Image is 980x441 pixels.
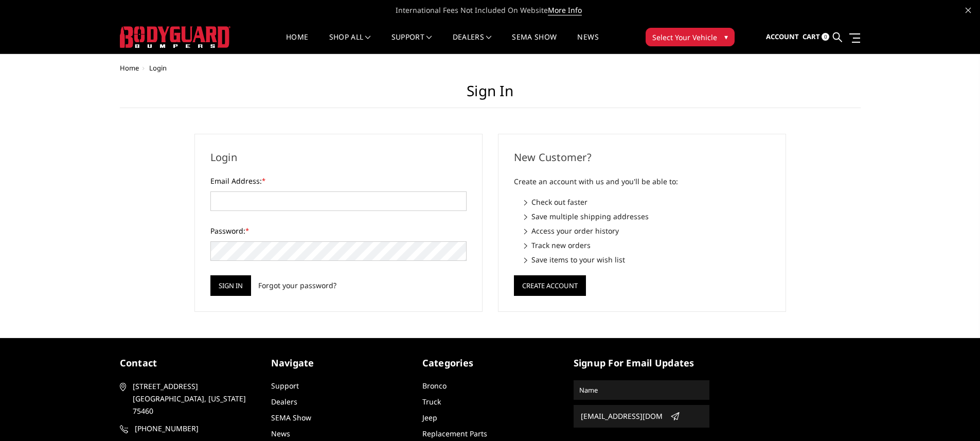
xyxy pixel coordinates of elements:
a: Support [271,381,299,391]
a: SEMA Show [271,413,311,422]
a: Home [120,63,139,73]
a: Truck [422,397,441,407]
a: Dealers [271,397,297,407]
a: Create Account [514,279,586,289]
span: [STREET_ADDRESS] [GEOGRAPHIC_DATA], [US_STATE] 75460 [133,380,252,417]
span: Login [149,63,167,73]
span: Select Your Vehicle [652,32,717,43]
a: Replacement Parts [422,429,487,438]
label: Email Address: [210,175,467,186]
a: [PHONE_NUMBER] [120,422,256,435]
img: BODYGUARD BUMPERS [120,26,230,48]
li: Save multiple shipping addresses [524,211,770,222]
h2: New Customer? [514,150,770,165]
a: More Info [548,5,582,15]
h5: Categories [422,356,558,370]
a: Account [766,23,799,51]
span: Account [766,32,799,41]
h5: contact [120,356,256,370]
a: Cart 0 [803,23,829,51]
input: Email [577,408,666,425]
a: Forgot your password? [258,280,336,291]
li: Access your order history [524,225,770,236]
a: News [271,429,290,438]
li: Check out faster [524,197,770,207]
a: SEMA Show [512,33,557,54]
li: Save items to your wish list [524,254,770,265]
a: Bronco [422,381,447,391]
a: News [577,33,598,54]
li: Track new orders [524,240,770,251]
h2: Login [210,150,467,165]
button: Create Account [514,275,586,296]
input: Name [575,382,708,398]
a: shop all [329,33,371,54]
input: Sign in [210,275,251,296]
p: Create an account with us and you'll be able to: [514,175,770,188]
span: [PHONE_NUMBER] [135,422,254,435]
h1: Sign in [120,82,861,108]
h5: Navigate [271,356,407,370]
span: 0 [822,33,829,41]
a: Dealers [453,33,492,54]
h5: signup for email updates [574,356,709,370]
span: Cart [803,32,820,41]
a: Home [286,33,308,54]
label: Password: [210,225,467,236]
span: ▾ [724,31,728,42]
a: Support [391,33,432,54]
a: Jeep [422,413,437,422]
button: Select Your Vehicle [646,28,735,46]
